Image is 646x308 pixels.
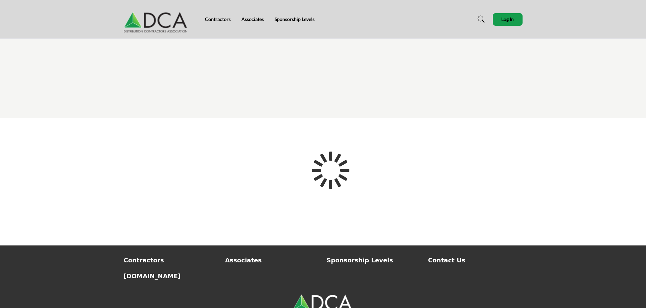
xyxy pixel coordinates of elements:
button: Log In [493,13,523,26]
a: Sponsorship Levels [275,16,315,22]
a: Contractors [205,16,231,22]
img: Site Logo [124,6,191,33]
span: Log In [501,16,514,22]
a: Contractors [124,256,218,265]
a: Associates [241,16,264,22]
a: Associates [225,256,320,265]
a: Search [471,14,489,25]
a: Sponsorship Levels [327,256,421,265]
a: [DOMAIN_NAME] [124,271,218,281]
a: Contact Us [428,256,523,265]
